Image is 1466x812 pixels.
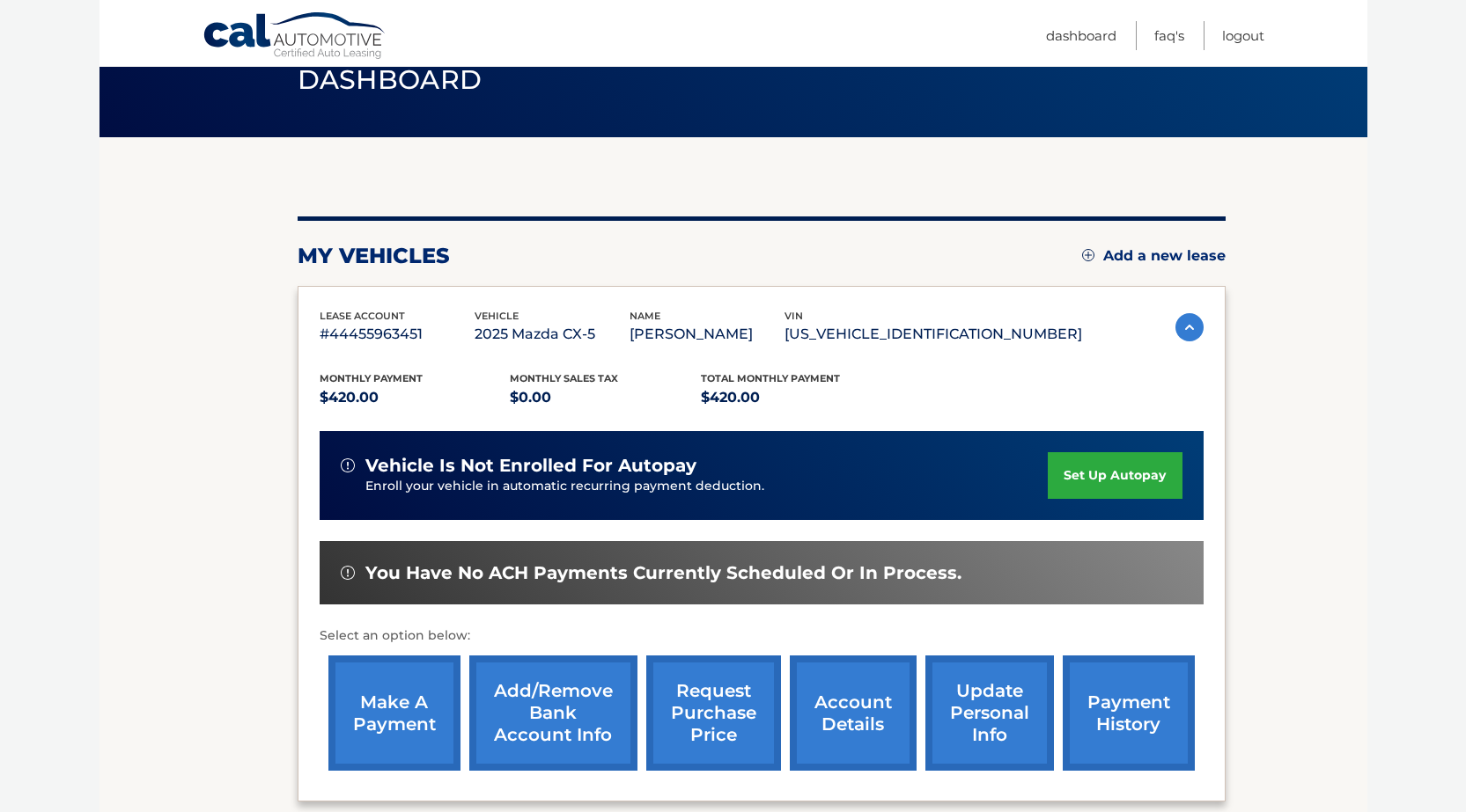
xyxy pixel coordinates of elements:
span: Monthly sales Tax [510,372,618,384]
a: FAQ's [1154,21,1184,50]
span: vehicle [475,310,519,322]
a: set up autopay [1048,452,1182,499]
p: $0.00 [510,385,701,410]
span: Dashboard [298,63,483,96]
p: [US_VEHICLE_IDENTIFICATION_NUMBER] [785,322,1082,347]
p: $420.00 [320,385,511,410]
p: $420.00 [701,385,892,410]
span: lease account [320,310,405,322]
p: #44455963451 [320,322,475,347]
a: Add/Remove bank account info [469,655,637,771]
p: Enroll your vehicle in automatic recurring payment deduction. [365,477,1049,496]
p: 2025 Mazda CX-5 [475,322,630,347]
span: Total Monthly Payment [701,372,840,384]
a: Logout [1222,21,1264,50]
a: payment history [1063,655,1195,771]
a: update personal info [925,655,1054,771]
p: Select an option below: [320,625,1204,647]
a: make a payment [328,655,460,771]
a: account details [790,655,917,771]
h2: my vehicles [298,243,450,269]
span: name [630,310,660,322]
a: Dashboard [1046,21,1116,50]
span: vin [785,310,803,322]
a: Cal Automotive [203,11,387,62]
img: accordion-active.svg [1175,313,1204,341]
span: You have no ACH payments currently scheduled or in process. [365,562,961,584]
img: alert-white.svg [341,566,355,580]
p: [PERSON_NAME] [630,322,785,347]
span: vehicle is not enrolled for autopay [365,455,696,477]
a: request purchase price [646,655,781,771]
span: Monthly Payment [320,372,423,384]
a: Add a new lease [1082,247,1226,265]
img: add.svg [1082,249,1094,261]
img: alert-white.svg [341,458,355,472]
